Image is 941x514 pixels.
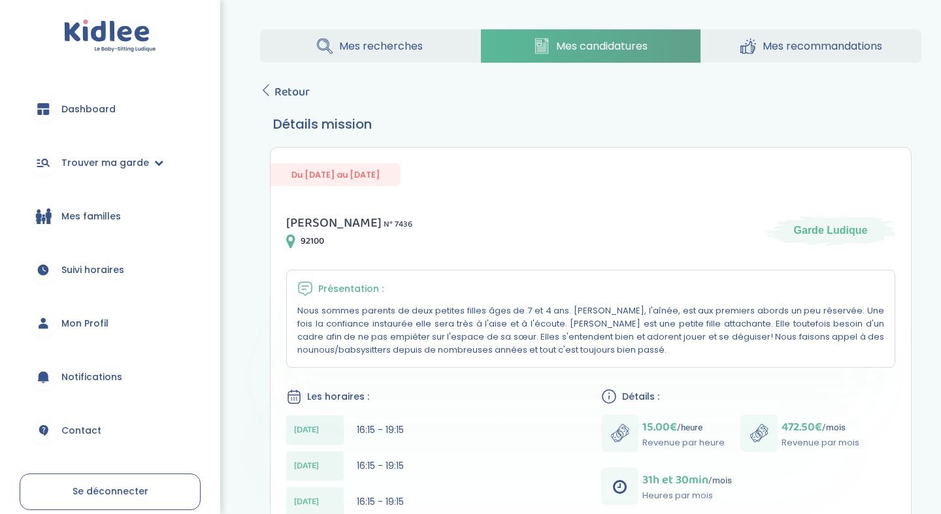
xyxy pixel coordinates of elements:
[357,459,404,472] span: 16:15 - 19:15
[273,114,908,134] h3: Détails mission
[307,390,369,404] span: Les horaires :
[357,423,404,436] span: 16:15 - 19:15
[271,163,401,186] span: Du [DATE] au [DATE]
[20,86,201,133] a: Dashboard
[61,424,101,438] span: Contact
[622,390,659,404] span: Détails :
[260,29,480,63] a: Mes recherches
[782,418,822,436] span: 472.50€
[20,353,201,400] a: Notifications
[294,423,319,437] span: [DATE]
[61,263,124,277] span: Suivi horaires
[20,246,201,293] a: Suivi horaires
[61,317,108,330] span: Mon Profil
[20,300,201,347] a: Mon Profil
[384,217,412,231] span: N° 7436
[782,436,859,449] p: Revenue par mois
[357,495,404,508] span: 16:15 - 19:15
[297,304,884,357] p: Nous sommes parents de deux petites filles âges de 7 et 4 ans. [PERSON_NAME], l'aînée, est aux pr...
[274,83,310,101] span: Retour
[701,29,921,63] a: Mes recommandations
[61,103,116,116] span: Dashboard
[318,282,384,296] span: Présentation :
[642,471,732,489] p: /mois
[642,489,732,502] p: Heures par mois
[260,83,310,101] a: Retour
[556,38,648,54] span: Mes candidatures
[61,370,122,384] span: Notifications
[61,156,149,170] span: Trouver ma garde
[20,139,201,186] a: Trouver ma garde
[481,29,701,63] a: Mes candidatures
[339,38,423,54] span: Mes recherches
[642,418,725,436] p: /heure
[61,210,121,223] span: Mes familles
[20,474,201,510] a: Se déconnecter
[20,407,201,454] a: Contact
[64,20,156,53] img: logo.svg
[763,38,882,54] span: Mes recommandations
[642,418,677,436] span: 15.00€
[794,223,868,238] span: Garde Ludique
[294,459,319,473] span: [DATE]
[642,471,708,489] span: 31h et 30min
[286,212,382,233] span: [PERSON_NAME]
[294,495,319,509] span: [DATE]
[782,418,859,436] p: /mois
[73,485,148,498] span: Se déconnecter
[642,436,725,449] p: Revenue par heure
[20,193,201,240] a: Mes familles
[301,234,324,248] span: 92100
